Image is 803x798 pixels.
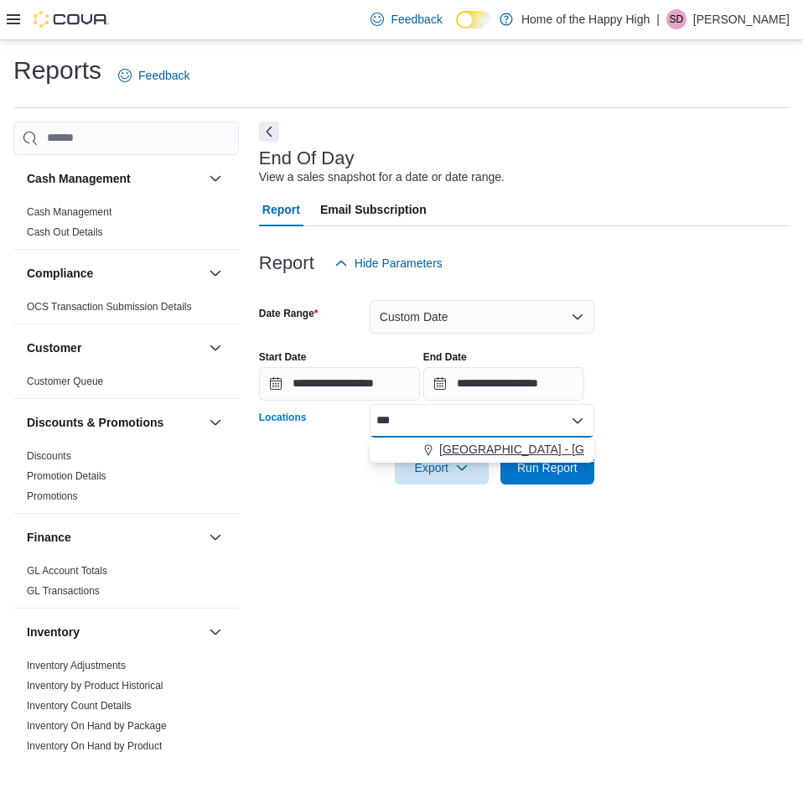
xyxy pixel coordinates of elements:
label: Locations [259,411,307,424]
a: Inventory by Product Historical [27,680,163,692]
button: Export [395,451,489,484]
button: Compliance [205,263,225,283]
a: Customer Queue [27,376,103,387]
button: [GEOGRAPHIC_DATA] - [GEOGRAPHIC_DATA] - Fire & Flower [370,438,594,462]
div: Sarah Davidson [666,9,686,29]
span: Hide Parameters [355,255,443,272]
button: Run Report [500,451,594,484]
span: Inventory On Hand by Product [27,739,162,753]
p: [PERSON_NAME] [693,9,790,29]
button: Finance [27,529,202,546]
a: Promotions [27,490,78,502]
button: Discounts & Promotions [27,414,202,431]
h3: Inventory [27,624,80,640]
a: OCS Transaction Submission Details [27,301,192,313]
button: Hide Parameters [328,246,449,280]
a: Discounts [27,450,71,462]
span: Customer Queue [27,375,103,388]
span: Inventory On Hand by Package [27,719,167,733]
span: Feedback [138,67,189,84]
label: Start Date [259,350,307,364]
button: Cash Management [27,170,202,187]
a: Feedback [111,59,196,92]
span: OCS Transaction Submission Details [27,300,192,313]
span: [GEOGRAPHIC_DATA] - [GEOGRAPHIC_DATA] - Fire & Flower [439,441,775,458]
input: Press the down key to open a popover containing a calendar. [423,367,584,401]
a: GL Account Totals [27,565,107,577]
span: Cash Management [27,205,111,219]
a: Cash Out Details [27,226,103,238]
p: | [656,9,660,29]
span: Feedback [391,11,442,28]
h3: Compliance [27,265,93,282]
span: Inventory by Product Historical [27,679,163,692]
span: Inventory Adjustments [27,659,126,672]
span: Discounts [27,449,71,463]
a: Cash Management [27,206,111,218]
span: Cash Out Details [27,225,103,239]
button: Discounts & Promotions [205,412,225,433]
button: Finance [205,527,225,547]
button: Cash Management [205,168,225,189]
button: Compliance [27,265,202,282]
div: Customer [13,371,239,398]
button: Customer [205,338,225,358]
span: SD [670,9,684,29]
a: GL Transactions [27,585,100,597]
span: Export [405,451,479,484]
h3: Customer [27,339,81,356]
button: Inventory [205,622,225,642]
div: Discounts & Promotions [13,446,239,513]
button: Custom Date [370,300,594,334]
a: Inventory Adjustments [27,660,126,671]
h3: Finance [27,529,71,546]
h3: Cash Management [27,170,131,187]
div: View a sales snapshot for a date or date range. [259,168,505,186]
a: Inventory Count Details [27,700,132,712]
span: Promotion Details [27,469,106,483]
h1: Reports [13,54,101,87]
div: Cash Management [13,202,239,249]
span: Run Report [517,459,578,476]
label: Date Range [259,307,319,320]
div: Finance [13,561,239,608]
span: Promotions [27,490,78,503]
input: Dark Mode [456,11,491,28]
button: Inventory [27,624,202,640]
a: Promotion Details [27,470,106,482]
h3: End Of Day [259,148,355,168]
button: Customer [27,339,202,356]
span: Report [262,193,300,226]
span: Dark Mode [456,28,457,29]
button: Close list of options [571,414,584,427]
span: Email Subscription [320,193,427,226]
div: Choose from the following options [370,438,594,462]
input: Press the down key to open a popover containing a calendar. [259,367,420,401]
a: Inventory On Hand by Product [27,740,162,752]
img: Cova [34,11,109,28]
span: GL Account Totals [27,564,107,578]
button: Next [259,122,279,142]
h3: Discounts & Promotions [27,414,163,431]
div: Compliance [13,297,239,324]
p: Home of the Happy High [521,9,650,29]
h3: Report [259,253,314,273]
span: GL Transactions [27,584,100,598]
label: End Date [423,350,467,364]
a: Feedback [364,3,448,36]
span: Inventory Count Details [27,699,132,712]
a: Inventory On Hand by Package [27,720,167,732]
